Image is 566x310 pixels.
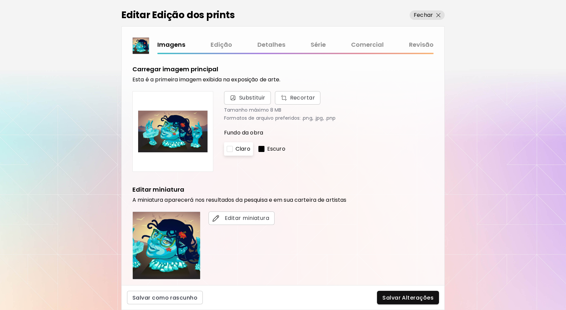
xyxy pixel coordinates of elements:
button: editEditar miniatura [209,211,275,225]
a: Detalhes [257,40,285,50]
h5: Carregar imagem principal [132,65,218,74]
p: Tamanho máximo 8 MB [224,107,434,113]
span: Salvar Alterações [382,294,434,301]
a: Comercial [351,40,384,50]
p: Fundo da obra [224,129,434,137]
span: Salvar como rascunho [132,294,197,301]
h6: A miniatura aparecerá nos resultados da pesquisa e em sua carteira de artistas [132,197,434,203]
p: Escuro [267,145,285,153]
button: Salvar como rascunho [127,291,203,304]
p: Formatos de arquivo preferidos: .png, .jpg, .pnp [224,115,434,121]
span: Substituir [239,94,265,102]
img: thumbnail [133,38,149,54]
p: Claro [235,145,250,153]
span: Editar miniatura [214,214,269,222]
button: Substituir [275,91,321,105]
span: Recortar [280,94,315,102]
a: Revisão [409,40,434,50]
span: Substituir [224,91,271,105]
button: Salvar Alterações [377,291,439,304]
h5: Editar miniatura [132,185,184,194]
img: edit [213,215,219,222]
a: Edição [211,40,232,50]
a: Série [311,40,326,50]
h6: Esta é a primeira imagem exibida na exposição de arte. [132,76,434,83]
